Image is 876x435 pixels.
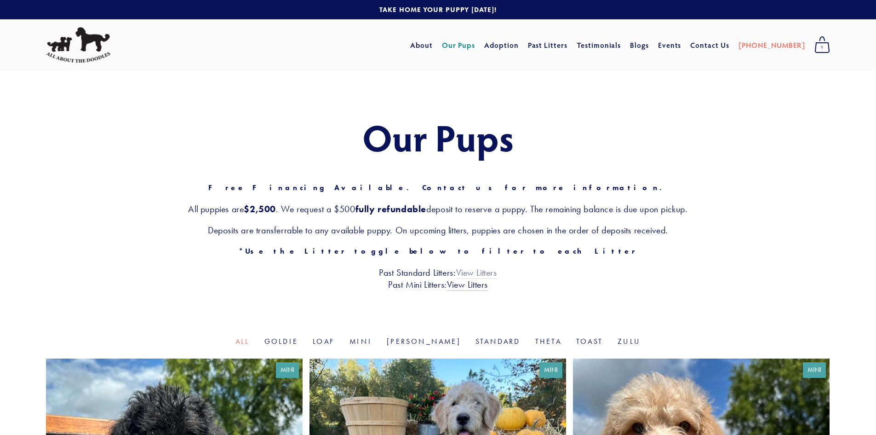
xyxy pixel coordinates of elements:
[442,37,475,53] a: Our Pups
[387,337,461,346] a: [PERSON_NAME]
[739,37,805,53] a: [PHONE_NUMBER]
[484,37,519,53] a: Adoption
[475,337,521,346] a: Standard
[46,117,830,157] h1: Our Pups
[208,183,668,192] strong: Free Financing Available. Contact us for more information.
[355,203,427,215] strong: fully refundable
[235,337,250,346] a: All
[313,337,335,346] a: Loaf
[528,40,568,50] a: Past Litters
[264,337,298,346] a: Goldie
[658,37,681,53] a: Events
[46,27,110,63] img: All About The Doodles
[244,203,276,215] strong: $2,500
[46,203,830,215] h3: All puppies are . We request a $500 deposit to reserve a puppy. The remaining balance is due upon...
[618,337,641,346] a: Zulu
[630,37,649,53] a: Blogs
[410,37,433,53] a: About
[456,267,497,279] a: View Litters
[46,267,830,290] h3: Past Standard Litters: Past Mini Litters:
[690,37,729,53] a: Contact Us
[349,337,372,346] a: Mini
[810,34,835,57] a: 0 items in cart
[46,224,830,236] h3: Deposits are transferrable to any available puppy. On upcoming litters, puppies are chosen in the...
[239,247,637,255] strong: *Use the Litter toggle below to filter to each Litter
[447,279,488,291] a: View Litters
[577,37,621,53] a: Testimonials
[814,41,830,53] span: 0
[535,337,561,346] a: Theta
[576,337,603,346] a: Toast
